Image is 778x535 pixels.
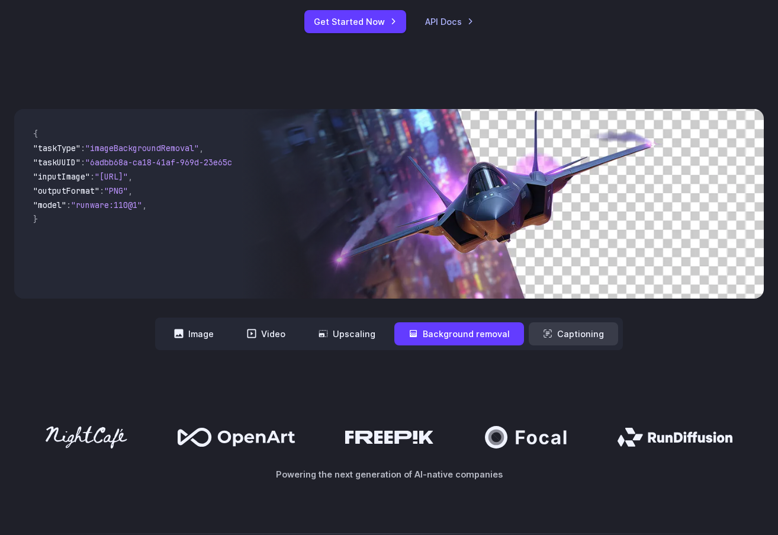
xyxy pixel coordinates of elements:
[304,322,390,345] button: Upscaling
[128,171,133,182] span: ,
[95,171,128,182] span: "[URL]"
[304,10,406,33] a: Get Started Now
[33,171,90,182] span: "inputImage"
[66,200,71,210] span: :
[394,322,524,345] button: Background removal
[33,157,81,168] span: "taskUUID"
[81,143,85,153] span: :
[90,171,95,182] span: :
[242,109,764,299] img: Futuristic stealth jet streaking through a neon-lit cityscape with glowing purple exhaust
[33,185,99,196] span: "outputFormat"
[33,200,66,210] span: "model"
[128,185,133,196] span: ,
[14,467,764,481] p: Powering the next generation of AI-native companies
[529,322,618,345] button: Captioning
[160,322,228,345] button: Image
[199,143,204,153] span: ,
[33,143,81,153] span: "taskType"
[33,214,38,225] span: }
[233,322,300,345] button: Video
[71,200,142,210] span: "runware:110@1"
[85,143,199,153] span: "imageBackgroundRemoval"
[99,185,104,196] span: :
[85,157,265,168] span: "6adbb68a-ca18-41af-969d-23e65cc2729c"
[104,185,128,196] span: "PNG"
[81,157,85,168] span: :
[425,15,474,28] a: API Docs
[142,200,147,210] span: ,
[33,129,38,139] span: {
